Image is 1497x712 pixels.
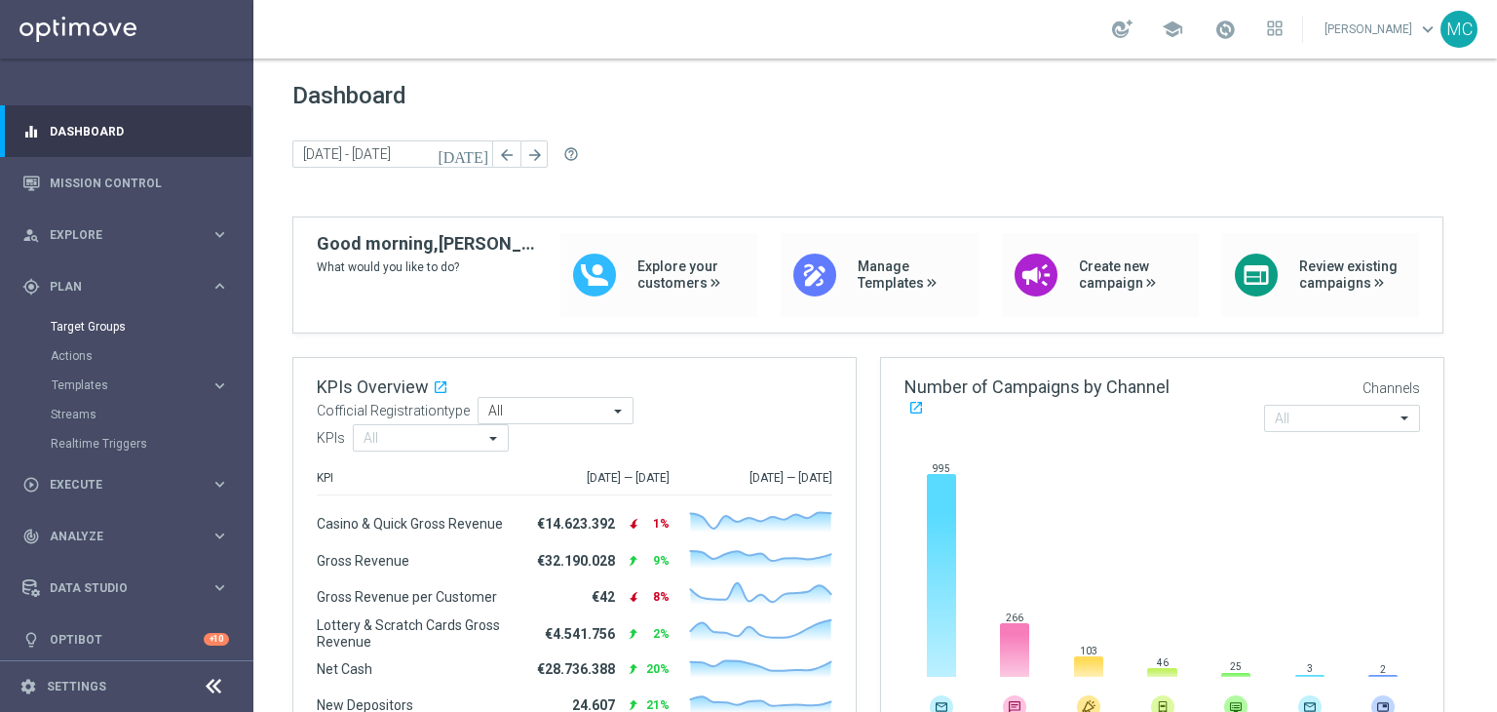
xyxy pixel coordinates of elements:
[51,429,251,458] div: Realtime Triggers
[50,582,211,594] span: Data Studio
[22,476,40,494] i: play_circle_outline
[22,226,40,244] i: person_search
[50,613,204,665] a: Optibot
[51,348,203,364] a: Actions
[211,578,229,597] i: keyboard_arrow_right
[21,477,230,493] button: play_circle_outline Execute keyboard_arrow_right
[51,371,251,400] div: Templates
[211,376,229,395] i: keyboard_arrow_right
[211,225,229,244] i: keyboard_arrow_right
[50,479,211,491] span: Execute
[21,279,230,295] button: gps_fixed Plan keyboard_arrow_right
[22,157,229,209] div: Mission Control
[52,379,211,391] div: Templates
[50,157,229,209] a: Mission Control
[22,278,211,296] div: Plan
[21,580,230,596] button: Data Studio keyboard_arrow_right
[47,681,106,692] a: Settings
[22,613,229,665] div: Optibot
[22,579,211,597] div: Data Studio
[22,278,40,296] i: gps_fixed
[22,528,40,545] i: track_changes
[1417,19,1439,40] span: keyboard_arrow_down
[51,436,203,452] a: Realtime Triggers
[51,319,203,335] a: Target Groups
[21,124,230,139] button: equalizer Dashboard
[51,312,251,341] div: Target Groups
[51,400,251,429] div: Streams
[21,176,230,191] button: Mission Control
[211,527,229,545] i: keyboard_arrow_right
[50,229,211,241] span: Explore
[50,281,211,293] span: Plan
[50,531,211,542] span: Analyze
[50,105,229,157] a: Dashboard
[51,377,230,393] button: Templates keyboard_arrow_right
[22,105,229,157] div: Dashboard
[21,227,230,243] button: person_search Explore keyboard_arrow_right
[22,528,211,545] div: Analyze
[1323,15,1440,44] a: [PERSON_NAME]keyboard_arrow_down
[1162,19,1183,40] span: school
[211,277,229,296] i: keyboard_arrow_right
[51,407,203,422] a: Streams
[22,631,40,649] i: lightbulb
[22,476,211,494] div: Execute
[211,475,229,494] i: keyboard_arrow_right
[21,632,230,648] button: lightbulb Optibot +10
[19,678,37,695] i: settings
[1440,11,1478,48] div: MC
[21,529,230,544] button: track_changes Analyze keyboard_arrow_right
[22,123,40,140] i: equalizer
[52,379,191,391] span: Templates
[51,341,251,371] div: Actions
[204,633,229,646] div: +10
[22,226,211,244] div: Explore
